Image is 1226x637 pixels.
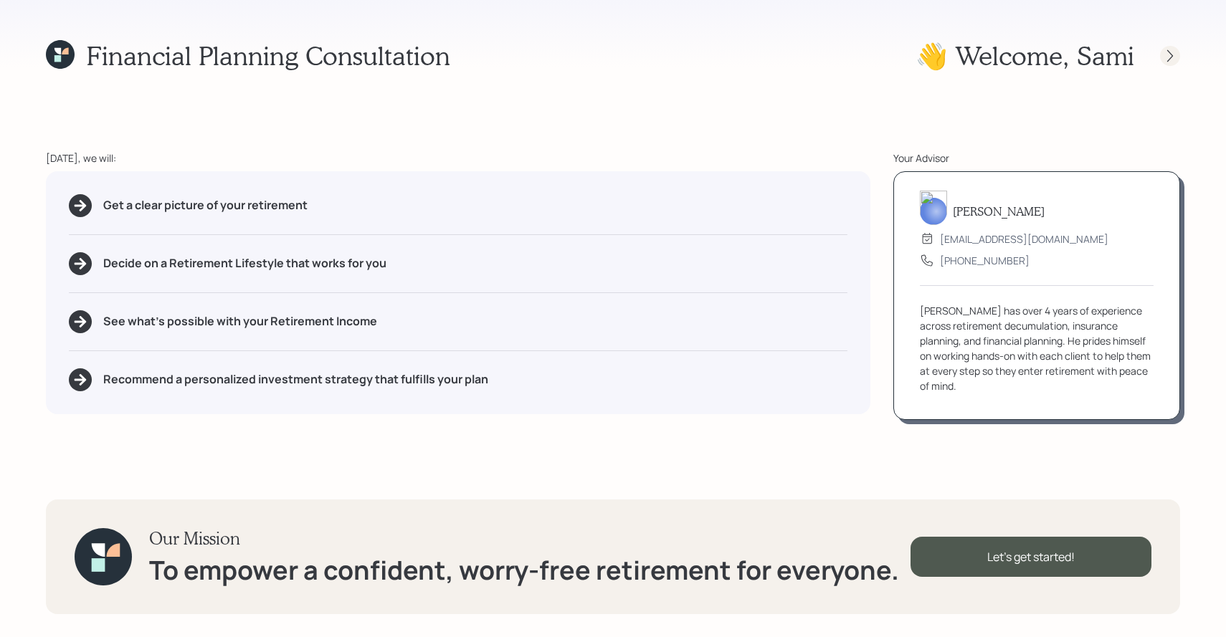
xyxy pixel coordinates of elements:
[920,191,947,225] img: sami-boghos-headshot.png
[103,315,377,328] h5: See what's possible with your Retirement Income
[953,204,1045,218] h5: [PERSON_NAME]
[103,373,488,386] h5: Recommend a personalized investment strategy that fulfills your plan
[940,253,1030,268] div: [PHONE_NUMBER]
[103,257,386,270] h5: Decide on a Retirement Lifestyle that works for you
[893,150,1180,166] div: Your Advisor
[916,40,1134,71] h1: 👋 Welcome , Sami
[86,40,450,71] h1: Financial Planning Consultation
[103,198,308,212] h5: Get a clear picture of your retirement
[940,231,1108,246] div: [EMAIL_ADDRESS][DOMAIN_NAME]
[149,555,899,585] h1: To empower a confident, worry-free retirement for everyone.
[46,150,870,166] div: [DATE], we will:
[920,303,1154,393] div: [PERSON_NAME] has over 4 years of experience across retirement decumulation, insurance planning, ...
[149,528,899,549] h3: Our Mission
[911,537,1151,577] div: Let's get started!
